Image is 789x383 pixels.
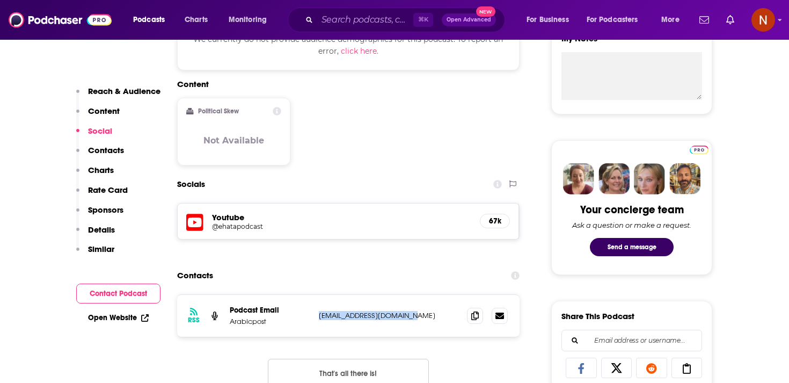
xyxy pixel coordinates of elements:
[185,12,208,27] span: Charts
[212,222,471,230] a: @ehatapodcast
[722,11,739,29] a: Show notifications dropdown
[76,106,120,126] button: Content
[88,106,120,116] p: Content
[690,146,708,154] img: Podchaser Pro
[178,11,214,28] a: Charts
[751,8,775,32] img: User Profile
[230,317,310,326] p: Arabicpost
[230,306,310,315] p: Podcast Email
[88,165,114,175] p: Charts
[447,17,491,23] span: Open Advanced
[654,11,693,28] button: open menu
[177,265,213,286] h2: Contacts
[188,316,200,324] h3: RSS
[413,13,433,27] span: ⌘ K
[229,12,267,27] span: Monitoring
[601,358,632,378] a: Share on X/Twitter
[76,185,128,205] button: Rate Card
[341,45,378,57] button: click here.
[88,86,160,96] p: Reach & Audience
[212,212,471,222] h5: Youtube
[203,135,264,146] h3: Not Available
[177,174,205,194] h2: Socials
[88,145,124,155] p: Contacts
[221,11,281,28] button: open menu
[88,205,123,215] p: Sponsors
[76,284,160,303] button: Contact Podcast
[580,11,654,28] button: open menu
[76,205,123,225] button: Sponsors
[751,8,775,32] button: Show profile menu
[527,12,569,27] span: For Business
[442,13,496,26] button: Open AdvancedNew
[88,225,115,235] p: Details
[598,163,630,194] img: Barbara Profile
[671,358,703,378] a: Copy Link
[695,11,713,29] a: Show notifications dropdown
[561,330,702,351] div: Search followers
[690,144,708,154] a: Pro website
[198,107,239,115] h2: Political Skew
[661,12,680,27] span: More
[298,8,515,32] div: Search podcasts, credits, & more...
[476,6,495,17] span: New
[133,12,165,27] span: Podcasts
[177,79,511,89] h2: Content
[76,165,114,185] button: Charts
[317,11,413,28] input: Search podcasts, credits, & more...
[9,10,112,30] img: Podchaser - Follow, Share and Rate Podcasts
[126,11,179,28] button: open menu
[76,225,115,244] button: Details
[561,33,702,52] label: My Notes
[571,330,693,351] input: Email address or username...
[563,163,594,194] img: Sydney Profile
[193,34,503,56] span: We currently do not provide audience demographics for this podcast. To report an error,
[76,126,112,146] button: Social
[566,358,597,378] a: Share on Facebook
[76,86,160,106] button: Reach & Audience
[319,311,458,320] p: [EMAIL_ADDRESS][DOMAIN_NAME]
[669,163,700,194] img: Jon Profile
[580,203,684,216] div: Your concierge team
[88,126,112,136] p: Social
[636,358,667,378] a: Share on Reddit
[88,313,149,322] a: Open Website
[634,163,665,194] img: Jules Profile
[590,238,674,256] button: Send a message
[76,244,114,264] button: Similar
[587,12,638,27] span: For Podcasters
[88,185,128,195] p: Rate Card
[489,216,501,226] h5: 67k
[751,8,775,32] span: Logged in as AdelNBM
[76,145,124,165] button: Contacts
[572,221,691,229] div: Ask a question or make a request.
[88,244,114,254] p: Similar
[561,311,634,321] h3: Share This Podcast
[519,11,582,28] button: open menu
[212,222,384,230] h5: @ehatapodcast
